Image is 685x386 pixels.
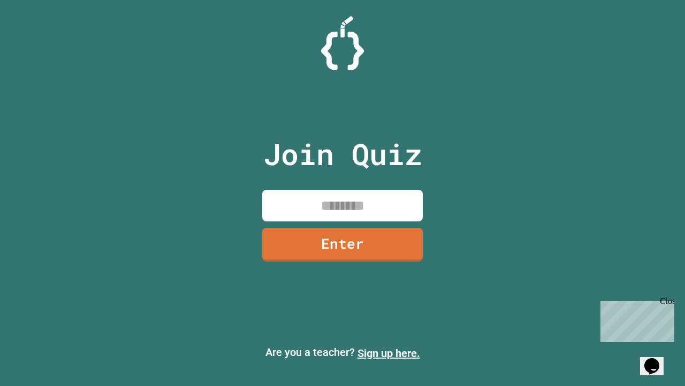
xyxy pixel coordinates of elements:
p: Are you a teacher? [9,344,676,361]
div: Chat with us now!Close [4,4,74,68]
p: Join Quiz [263,132,422,176]
iframe: chat widget [640,343,674,375]
a: Enter [262,228,423,262]
img: Logo.svg [321,16,364,70]
a: Sign up here. [357,347,420,360]
iframe: chat widget [596,296,674,342]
